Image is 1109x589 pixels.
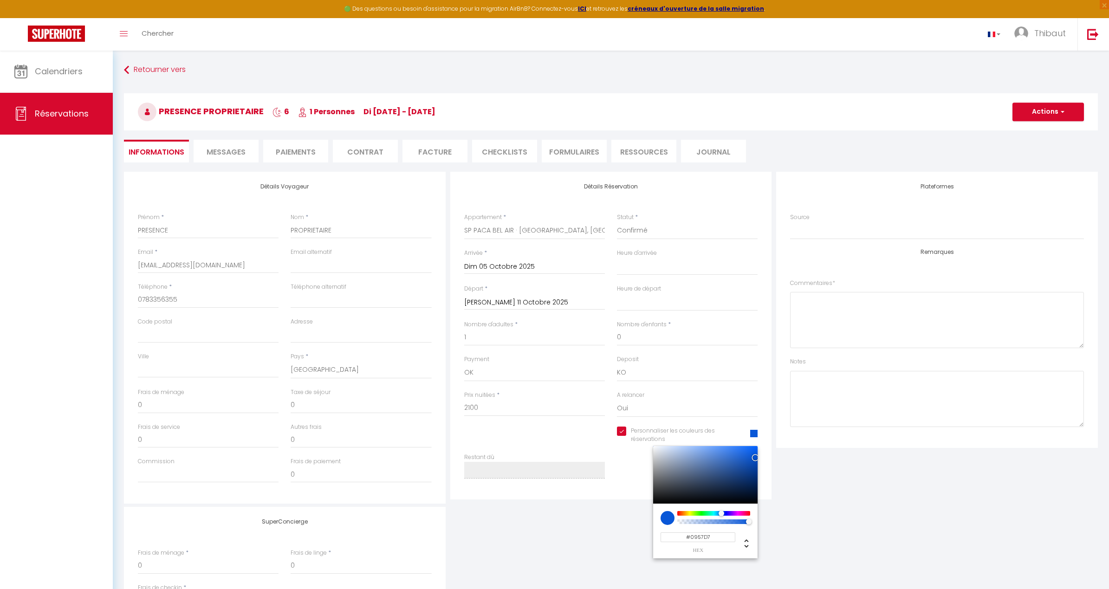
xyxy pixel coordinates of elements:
label: Nombre d'adultes [464,320,513,329]
label: Heure d'arrivée [617,249,657,258]
label: Taxe de séjour [291,388,331,397]
a: Chercher [135,18,181,51]
label: Frais de ménage [138,388,184,397]
a: créneaux d'ouverture de la salle migration [628,5,764,13]
label: Ville [138,352,149,361]
label: Nombre d'enfants [617,320,667,329]
li: FORMULAIRES [542,140,607,162]
label: Source [790,213,810,222]
label: Téléphone [138,283,168,291]
label: Frais de ménage [138,549,184,557]
label: Prix nuitées [464,391,495,400]
label: Appartement [464,213,502,222]
h4: Remarques [790,249,1084,255]
label: A relancer [617,391,644,400]
label: Commission [138,457,175,466]
label: Email alternatif [291,248,332,257]
img: Super Booking [28,26,85,42]
img: ... [1014,26,1028,40]
h4: Détails Réservation [464,183,758,190]
span: 6 [272,106,289,117]
span: Thibaut [1034,27,1066,39]
label: Frais de linge [291,549,327,557]
label: Frais de paiement [291,457,341,466]
label: Deposit [617,355,639,364]
li: Paiements [263,140,328,162]
label: Restant dû [464,453,494,462]
li: CHECKLISTS [472,140,537,162]
h4: SuperConcierge [138,518,432,525]
label: Départ [464,285,483,293]
label: Téléphone alternatif [291,283,346,291]
label: Code postal [138,317,172,326]
img: logout [1087,28,1099,40]
label: Notes [790,357,806,366]
label: Heure de départ [617,285,661,293]
h4: Détails Voyageur [138,183,432,190]
span: Chercher [142,28,174,38]
label: Statut [617,213,634,222]
span: hex [661,548,735,553]
label: Adresse [291,317,313,326]
button: Ouvrir le widget de chat LiveChat [7,4,35,32]
label: Commentaires [790,279,835,288]
a: Retourner vers [124,62,1098,78]
button: Actions [1012,103,1084,121]
label: Payment [464,355,489,364]
input: hex [661,532,735,542]
h4: Plateformes [790,183,1084,190]
label: Email [138,248,153,257]
label: Prénom [138,213,160,222]
label: Pays [291,352,304,361]
div: Change another color definition [735,532,750,553]
li: Informations [124,140,189,162]
span: Réservations [35,108,89,119]
label: Nom [291,213,304,222]
li: Journal [681,140,746,162]
a: ICI [578,5,586,13]
label: Autres frais [291,423,322,432]
span: di [DATE] - [DATE] [363,106,435,117]
span: Messages [207,147,246,157]
label: Frais de service [138,423,180,432]
label: Arrivée [464,249,483,258]
li: Contrat [333,140,398,162]
li: Facture [402,140,467,162]
a: ... Thibaut [1007,18,1077,51]
li: Ressources [611,140,676,162]
span: PRESENCE PROPRIETAIRE [138,105,264,117]
span: 1 Personnes [298,106,355,117]
span: Calendriers [35,65,83,77]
